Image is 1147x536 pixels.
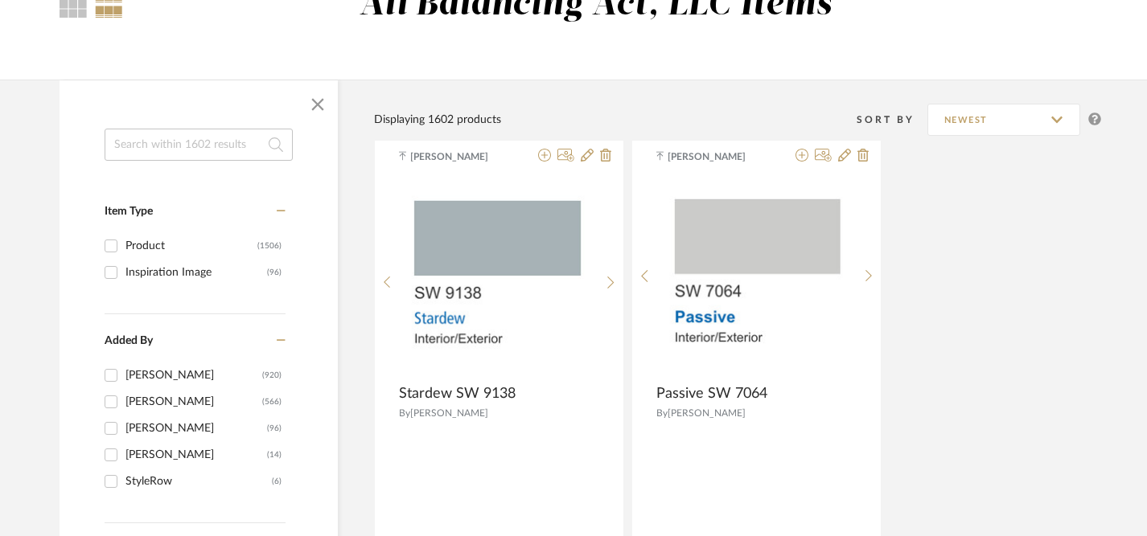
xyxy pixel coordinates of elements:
[267,260,282,285] div: (96)
[656,385,767,403] span: Passive SW 7064
[272,468,282,494] div: (6)
[302,88,334,121] button: Close
[399,385,516,403] span: Stardew SW 9138
[374,111,501,129] div: Displaying 1602 products
[125,389,262,415] div: [PERSON_NAME]
[399,190,598,362] img: Stardew SW 9138
[657,190,857,361] img: Passive SW 7064
[125,415,267,441] div: [PERSON_NAME]
[399,408,410,418] span: By
[668,408,746,418] span: [PERSON_NAME]
[125,233,257,259] div: Product
[105,129,293,161] input: Search within 1602 results
[125,362,262,388] div: [PERSON_NAME]
[410,408,488,418] span: [PERSON_NAME]
[125,442,267,468] div: [PERSON_NAME]
[857,112,927,128] div: Sort By
[105,335,153,346] span: Added By
[105,206,153,217] span: Item Type
[125,468,272,494] div: StyleRow
[262,389,282,415] div: (566)
[125,260,267,285] div: Inspiration Image
[267,415,282,441] div: (96)
[257,233,282,259] div: (1506)
[668,149,769,164] span: [PERSON_NAME]
[399,175,598,376] div: 0
[656,408,668,418] span: By
[267,442,282,468] div: (14)
[262,362,282,388] div: (920)
[410,149,512,164] span: [PERSON_NAME]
